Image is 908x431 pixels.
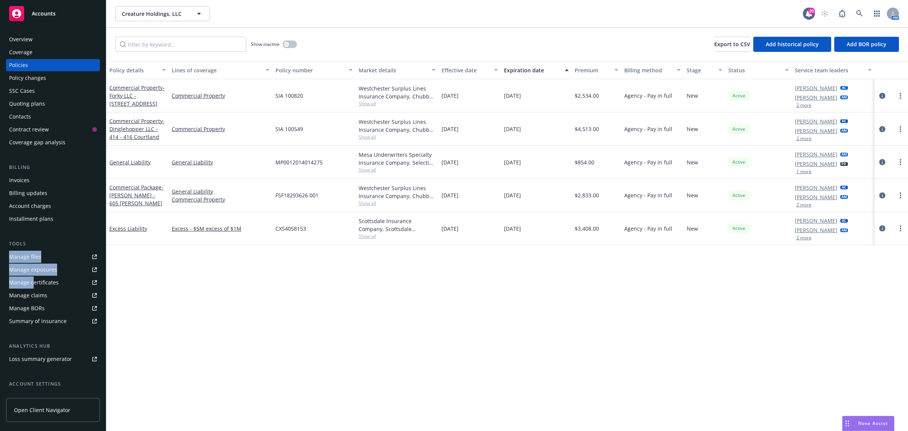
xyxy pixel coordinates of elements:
[359,233,436,239] span: Show all
[6,353,100,365] a: Loss summary generator
[731,225,746,232] span: Active
[9,391,42,403] div: Service team
[852,6,867,21] a: Search
[359,151,436,167] div: Mesa Underwriters Specialty Insurance Company, Selective Insurance Group, RT Specialty Insurance ...
[572,61,622,79] button: Premium
[6,213,100,225] a: Installment plans
[442,225,459,233] span: [DATE]
[896,191,905,200] a: more
[6,200,100,212] a: Account charges
[504,225,521,233] span: [DATE]
[172,158,269,166] a: General Liability
[9,98,45,110] div: Quoting plans
[575,158,594,166] span: $854.00
[795,160,837,168] a: [PERSON_NAME]
[6,187,100,199] a: Billing updates
[9,123,49,136] div: Contract review
[6,264,100,276] a: Manage exposures
[32,11,56,17] span: Accounts
[687,92,698,100] span: New
[6,164,100,171] div: Billing
[9,276,59,289] div: Manage certificates
[6,342,100,350] div: Analytics hub
[9,136,65,148] div: Coverage gap analysis
[795,193,837,201] a: [PERSON_NAME]
[878,125,887,134] a: circleInformation
[442,125,459,133] span: [DATE]
[9,315,67,327] div: Summary of insurance
[6,289,100,301] a: Manage claims
[725,61,792,79] button: Status
[359,100,436,107] span: Show all
[624,92,672,100] span: Agency - Pay in full
[14,406,70,414] span: Open Client Navigator
[9,187,47,199] div: Billing updates
[687,125,698,133] span: New
[172,187,269,195] a: General Liability
[687,158,698,166] span: New
[575,125,599,133] span: $4,513.00
[359,66,428,74] div: Market details
[504,66,560,74] div: Expiration date
[6,85,100,97] a: SSC Cases
[766,41,819,48] span: Add historical policy
[684,61,725,79] button: Stage
[275,225,306,233] span: CXS4058153
[9,251,41,263] div: Manage files
[359,217,436,233] div: Scottsdale Insurance Company, Scottsdale Insurance Company (Nationwide), RT Specialty Insurance S...
[795,127,837,135] a: [PERSON_NAME]
[6,33,100,45] a: Overview
[621,61,684,79] button: Billing method
[896,91,905,100] a: more
[6,315,100,327] a: Summary of insurance
[109,117,165,141] a: Commercial Property
[359,118,436,134] div: Westchester Surplus Lines Insurance Company, Chubb Group, Amwins
[728,66,781,74] div: Status
[896,125,905,134] a: more
[504,158,521,166] span: [DATE]
[6,240,100,248] div: Tools
[847,41,886,48] span: Add BOR policy
[731,192,746,199] span: Active
[109,159,151,166] a: General Liability
[842,416,894,431] button: Nova Assist
[109,184,163,207] a: Commercial Package
[6,46,100,58] a: Coverage
[687,191,698,199] span: New
[172,195,269,203] a: Commercial Property
[109,84,165,107] a: Commercial Property
[9,264,57,276] div: Manage exposures
[6,98,100,110] a: Quoting plans
[6,174,100,186] a: Invoices
[359,200,436,206] span: Show all
[795,94,837,102] a: [PERSON_NAME]
[796,103,812,108] button: 2 more
[359,167,436,173] span: Show all
[172,92,269,100] a: Commercial Property
[356,61,439,79] button: Market details
[438,61,501,79] button: Effective date
[817,6,832,21] a: Start snowing
[575,191,599,199] span: $2,833.00
[858,420,888,426] span: Nova Assist
[796,169,812,174] button: 1 more
[275,92,303,100] span: SIA 100820
[6,72,100,84] a: Policy changes
[575,225,599,233] span: $3,408.00
[9,111,31,123] div: Contacts
[251,41,280,47] span: Show inactive
[878,158,887,167] a: circleInformation
[624,125,672,133] span: Agency - Pay in full
[624,225,672,233] span: Agency - Pay in full
[359,184,436,200] div: Westchester Surplus Lines Insurance Company, Chubb Group, RT Specialty Insurance Services, LLC (R...
[9,85,35,97] div: SSC Cases
[869,6,885,21] a: Switch app
[6,251,100,263] a: Manage files
[896,158,905,167] a: more
[6,391,100,403] a: Service team
[6,59,100,71] a: Policies
[834,37,899,52] button: Add BOR policy
[795,84,837,92] a: [PERSON_NAME]
[796,136,812,141] button: 2 more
